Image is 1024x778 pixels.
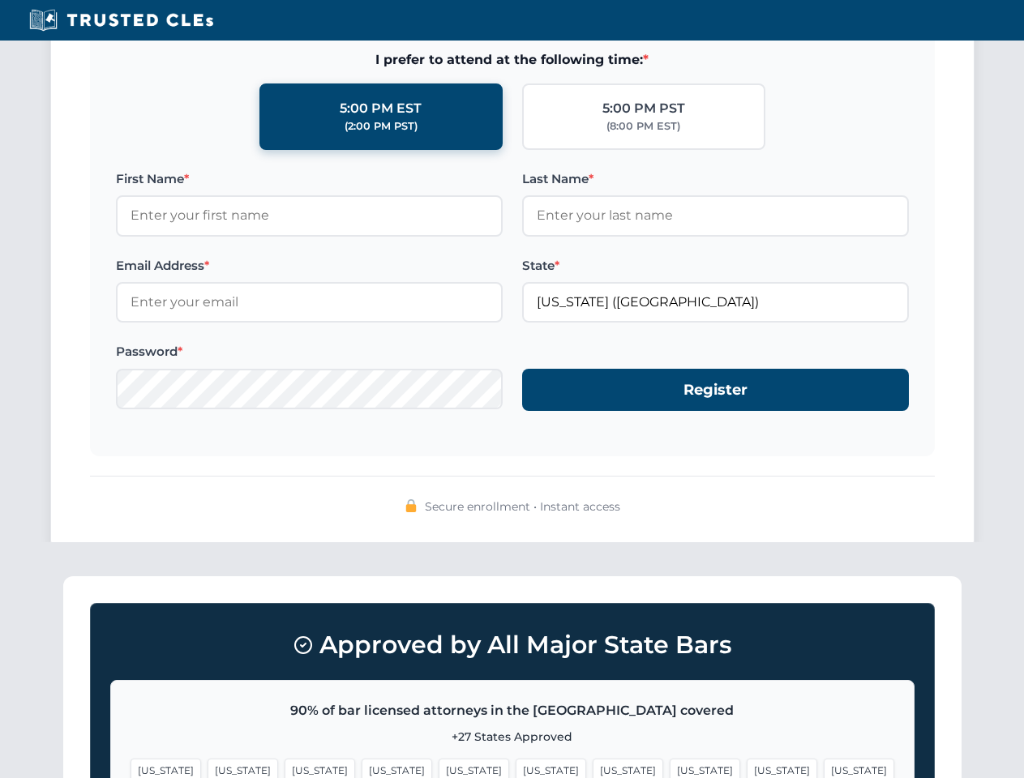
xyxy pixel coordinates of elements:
[110,623,915,667] h3: Approved by All Major State Bars
[606,118,680,135] div: (8:00 PM EST)
[131,700,894,721] p: 90% of bar licensed attorneys in the [GEOGRAPHIC_DATA] covered
[116,282,503,323] input: Enter your email
[522,256,909,276] label: State
[602,98,685,119] div: 5:00 PM PST
[116,342,503,361] label: Password
[340,98,422,119] div: 5:00 PM EST
[425,498,620,515] span: Secure enrollment • Instant access
[522,169,909,189] label: Last Name
[116,169,503,189] label: First Name
[522,282,909,323] input: Missouri (MO)
[131,728,894,746] p: +27 States Approved
[345,118,418,135] div: (2:00 PM PST)
[24,8,218,32] img: Trusted CLEs
[522,195,909,236] input: Enter your last name
[116,256,503,276] label: Email Address
[522,369,909,412] button: Register
[405,499,418,512] img: 🔒
[116,195,503,236] input: Enter your first name
[116,49,909,71] span: I prefer to attend at the following time:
